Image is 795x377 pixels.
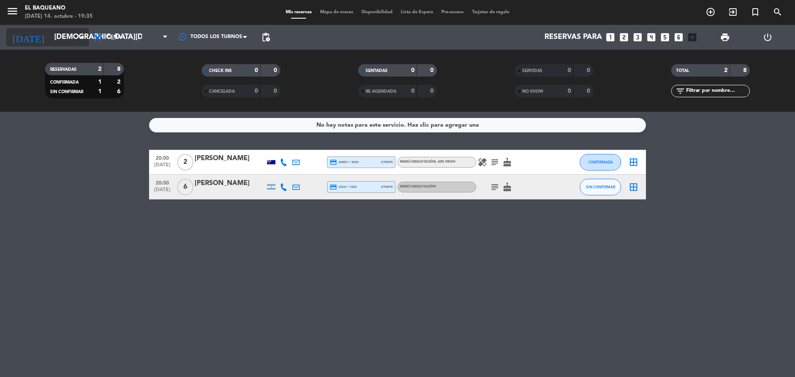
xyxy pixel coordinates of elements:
span: SIN CONFIRMAR [50,90,83,94]
div: No hay notas para este servicio. Haz clic para agregar una [316,120,479,130]
strong: 1 [98,89,101,94]
span: TOTAL [676,69,689,73]
div: El Baqueano [25,4,93,12]
strong: 0 [568,67,571,73]
i: looks_two [619,32,629,43]
strong: 0 [255,67,258,73]
i: looks_5 [660,32,670,43]
span: 6 [177,179,193,195]
strong: 0 [568,88,571,94]
span: Reservas para [544,33,602,41]
strong: 0 [411,88,414,94]
strong: 1 [98,79,101,85]
strong: 0 [430,67,435,73]
i: menu [6,5,19,17]
span: Mapa de mesas [316,10,357,14]
span: print [720,32,730,42]
strong: 0 [274,67,279,73]
i: border_all [629,157,638,167]
span: pending_actions [261,32,271,42]
span: RE AGENDADA [366,89,396,94]
i: cake [502,157,512,167]
span: SENTADAS [366,69,388,73]
button: menu [6,5,19,20]
i: add_box [687,32,698,43]
span: [DATE] [152,187,173,197]
span: visa * 7432 [330,183,357,191]
strong: 0 [587,67,592,73]
i: exit_to_app [728,7,738,17]
span: NO SHOW [522,89,543,94]
i: add_circle_outline [706,7,715,17]
strong: 2 [117,79,122,85]
i: turned_in_not [750,7,760,17]
div: [PERSON_NAME] [195,178,265,189]
i: looks_one [605,32,616,43]
span: 2 [177,154,193,170]
span: Menú degustación [400,160,455,163]
span: SIN CONFIRMAR [586,185,615,189]
strong: 0 [255,88,258,94]
span: , ARS 98000 [436,160,455,163]
input: Filtrar por nombre... [685,86,749,96]
strong: 0 [411,67,414,73]
i: filter_list [675,86,685,96]
span: 20:00 [152,153,173,162]
button: SIN CONFIRMAR [580,179,621,195]
span: Tarjetas de regalo [468,10,514,14]
div: [DATE] 14. octubre - 19:35 [25,12,93,21]
i: [DATE] [6,28,50,46]
span: Cena [107,34,121,40]
span: CHECK INS [209,69,232,73]
i: looks_4 [646,32,657,43]
i: subject [490,157,500,167]
i: credit_card [330,158,337,166]
span: RESERVADAS [50,67,77,72]
span: stripe [381,159,393,165]
span: SERVIDAS [522,69,542,73]
span: 20:00 [152,178,173,187]
span: [DATE] [152,162,173,172]
strong: 0 [274,88,279,94]
i: search [773,7,783,17]
span: Mis reservas [282,10,316,14]
span: stripe [381,184,393,190]
i: looks_3 [632,32,643,43]
strong: 0 [587,88,592,94]
span: Pre-acceso [437,10,468,14]
div: LOG OUT [746,25,789,50]
span: Menú degustación [400,185,436,188]
strong: 6 [117,89,122,94]
span: Lista de Espera [397,10,437,14]
span: amex * 3003 [330,158,359,166]
div: [PERSON_NAME] [195,153,265,164]
i: border_all [629,182,638,192]
i: subject [490,182,500,192]
i: cake [502,182,512,192]
strong: 2 [98,66,101,72]
span: CONFIRMADA [588,160,613,164]
i: looks_6 [673,32,684,43]
span: Disponibilidad [357,10,397,14]
i: arrow_drop_down [77,32,87,42]
span: CANCELADA [209,89,235,94]
strong: 8 [743,67,748,73]
strong: 2 [724,67,728,73]
strong: 0 [430,88,435,94]
i: credit_card [330,183,337,191]
button: CONFIRMADA [580,154,621,170]
i: power_settings_new [763,32,773,42]
strong: 8 [117,66,122,72]
span: CONFIRMADA [50,80,79,84]
i: healing [477,157,487,167]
